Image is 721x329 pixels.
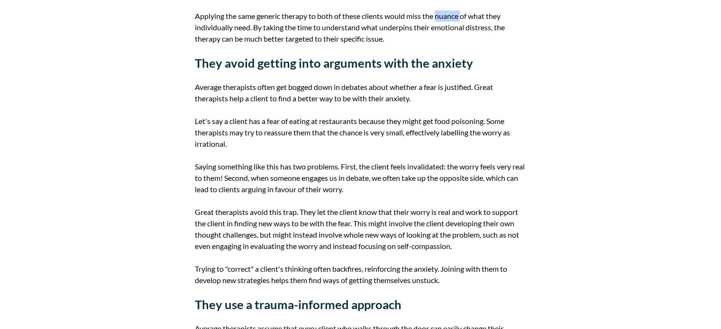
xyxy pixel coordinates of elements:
[195,10,527,44] p: Applying the same generic therapy to both of these clients would miss the nuance of what they ind...
[195,56,527,70] h2: They avoid getting into arguments with the anxiety
[195,161,527,195] p: Saying something like this has two problems. First, the client feels invalidated: the worry feels...
[195,297,527,311] h2: They use a trauma-informed approach
[195,81,527,104] p: Average therapists often get bogged down in debates about whether a fear is justified. Great ther...
[195,206,527,252] p: Great therapists avoid this trap. They let the client know that their worry is real and work to s...
[195,263,527,286] p: Trying to "correct" a client's thinking often backfires, reinforcing the anxiety. Joining with th...
[195,116,527,150] p: Let's say a client has a fear of eating at restaurants because they might get food poisoning. Som...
